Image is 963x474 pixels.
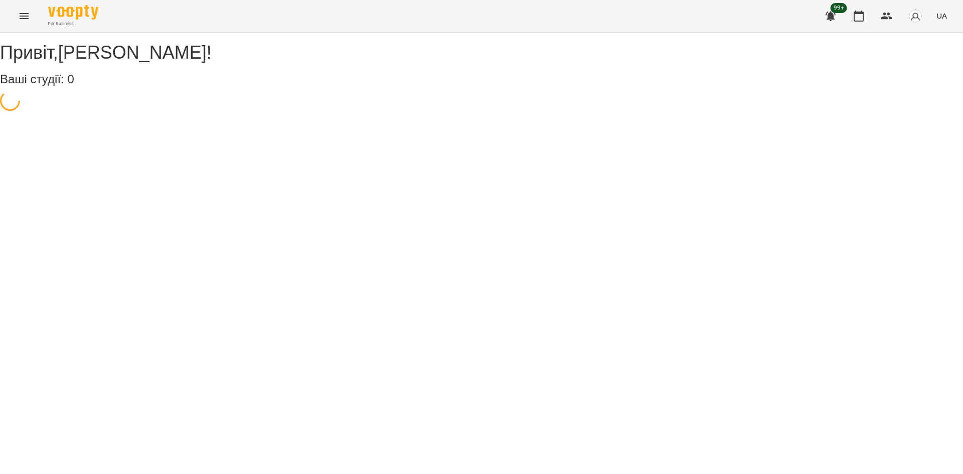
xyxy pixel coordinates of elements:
[12,4,36,28] button: Menu
[936,11,947,21] span: UA
[932,7,951,25] button: UA
[48,5,98,20] img: Voopty Logo
[908,9,922,23] img: avatar_s.png
[67,72,74,86] span: 0
[831,3,847,13] span: 99+
[48,21,98,27] span: For Business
